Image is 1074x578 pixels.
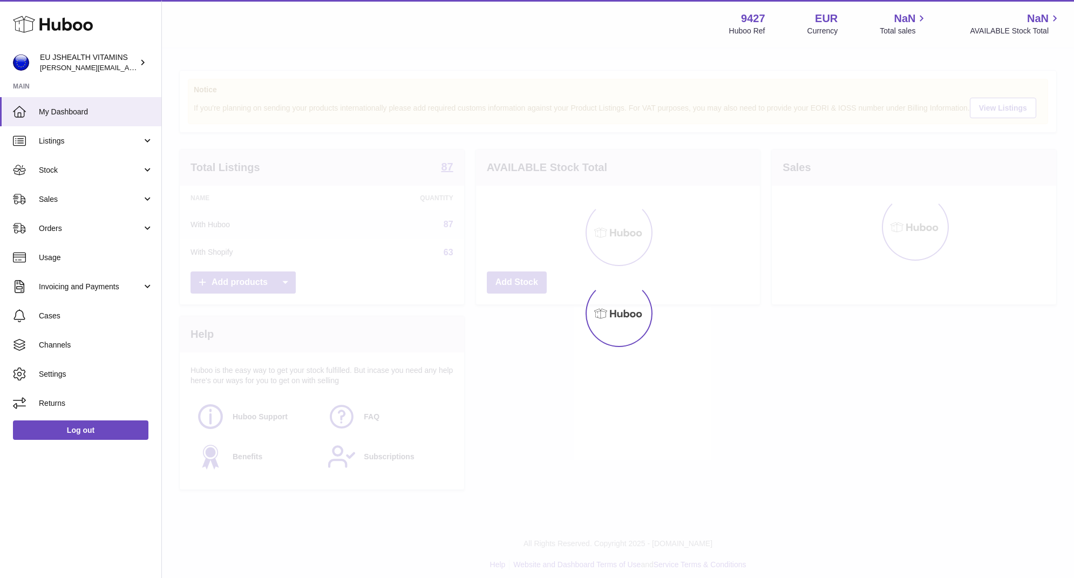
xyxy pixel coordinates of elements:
[970,11,1061,36] a: NaN AVAILABLE Stock Total
[39,253,153,263] span: Usage
[40,52,137,73] div: EU JSHEALTH VITAMINS
[807,26,838,36] div: Currency
[39,311,153,321] span: Cases
[880,11,928,36] a: NaN Total sales
[39,165,142,175] span: Stock
[39,340,153,350] span: Channels
[13,55,29,71] img: laura@jessicasepel.com
[39,136,142,146] span: Listings
[39,369,153,379] span: Settings
[39,107,153,117] span: My Dashboard
[741,11,765,26] strong: 9427
[40,63,216,72] span: [PERSON_NAME][EMAIL_ADDRESS][DOMAIN_NAME]
[39,223,142,234] span: Orders
[894,11,915,26] span: NaN
[729,26,765,36] div: Huboo Ref
[39,194,142,205] span: Sales
[970,26,1061,36] span: AVAILABLE Stock Total
[815,11,838,26] strong: EUR
[880,26,928,36] span: Total sales
[39,398,153,409] span: Returns
[39,282,142,292] span: Invoicing and Payments
[13,420,148,440] a: Log out
[1027,11,1049,26] span: NaN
